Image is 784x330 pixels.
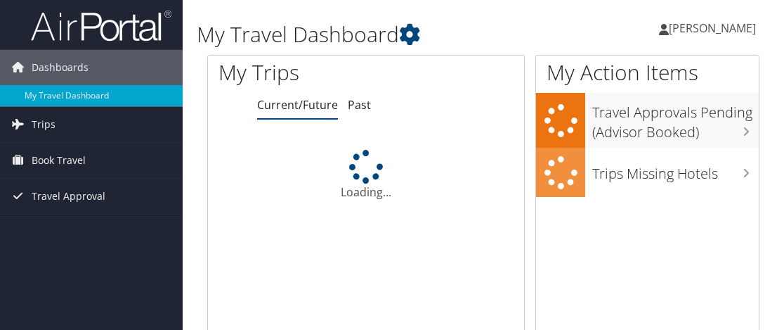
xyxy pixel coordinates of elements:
h3: Trips Missing Hotels [592,157,759,184]
img: airportal-logo.png [31,9,171,42]
h1: My Action Items [536,58,759,87]
a: Past [348,97,371,113]
div: Loading... [208,150,524,201]
span: Travel Approval [32,179,105,214]
h1: My Travel Dashboard [197,20,579,49]
span: [PERSON_NAME] [669,20,756,36]
a: Travel Approvals Pending (Advisor Booked) [536,93,759,147]
a: Current/Future [257,97,338,113]
h1: My Trips [218,58,382,87]
a: [PERSON_NAME] [659,7,770,49]
span: Book Travel [32,143,86,178]
h3: Travel Approvals Pending (Advisor Booked) [592,96,759,142]
span: Trips [32,107,55,142]
a: Trips Missing Hotels [536,148,759,198]
span: Dashboards [32,50,89,85]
